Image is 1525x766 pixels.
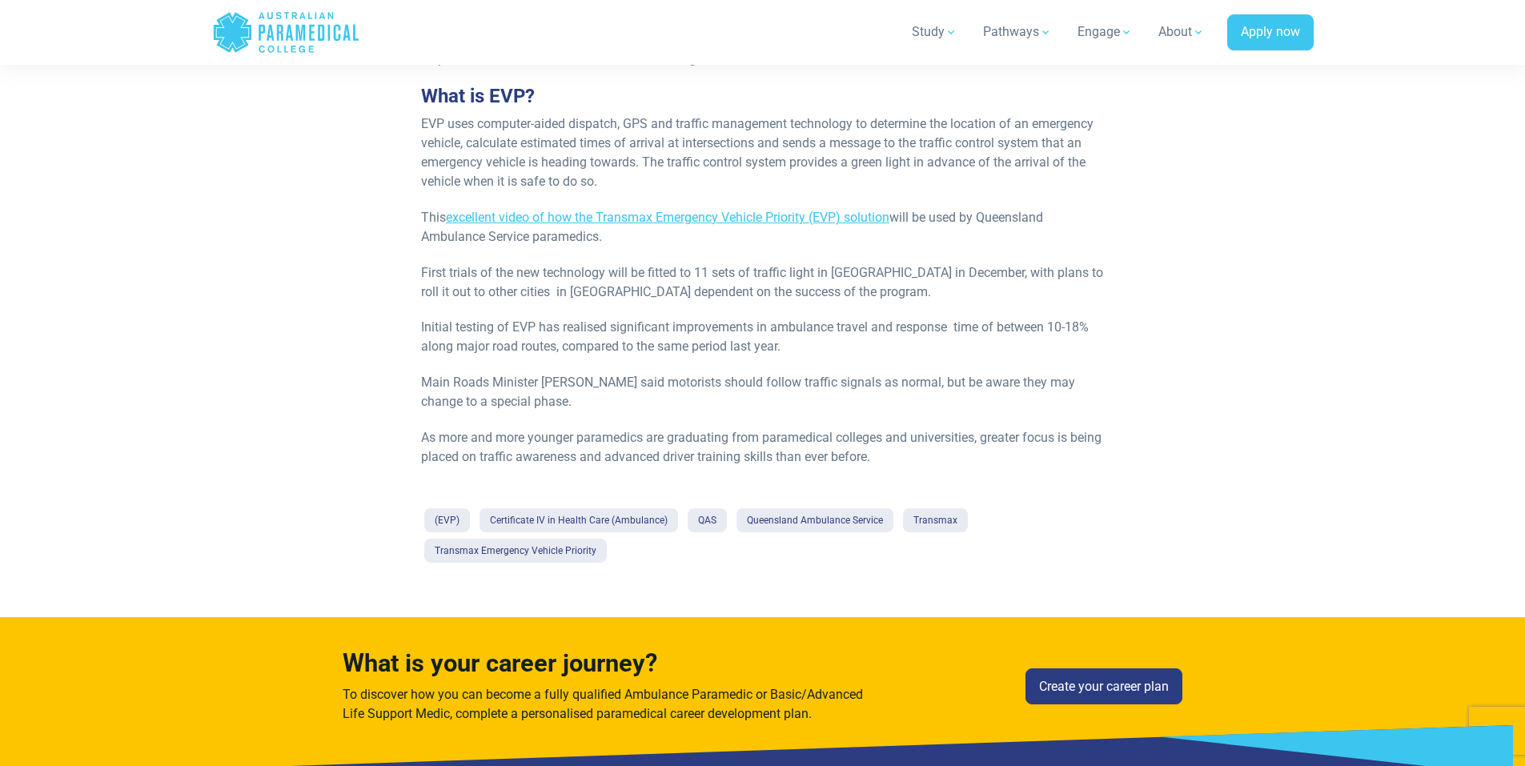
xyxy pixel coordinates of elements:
a: Study [902,10,967,54]
a: excellent video of how the Transmax Emergency Vehicle Priority (EVP) solution [446,210,889,225]
a: Create your career plan [1025,668,1182,705]
a: Australian Paramedical College [212,6,360,58]
p: First trials of the new technology will be fitted to 11 sets of traffic light in [GEOGRAPHIC_DATA... [421,263,1104,302]
p: EVP uses computer-aided dispatch, GPS and traffic management technology to determine the location... [421,114,1104,191]
a: Apply now [1227,14,1314,51]
p: Main Roads Minister [PERSON_NAME] said motorists should follow traffic signals as normal, but be ... [421,373,1104,411]
a: Transmax Emergency Vehicle Priority [424,539,607,563]
p: Initial testing of EVP has realised significant improvements in ambulance travel and response tim... [421,318,1104,356]
a: Pathways [973,10,1061,54]
a: Certificate IV in Health Care (Ambulance) [480,508,678,532]
a: About [1149,10,1214,54]
h4: What is your career journey? [343,649,869,679]
span: To discover how you can become a fully qualified Ambulance Paramedic or Basic/Advanced Life Suppo... [343,687,863,721]
p: As more and more younger paramedics are graduating from paramedical colleges and universities, gr... [421,428,1104,467]
p: This will be used by Queensland Ambulance Service paramedics. [421,208,1104,247]
a: Engage [1068,10,1142,54]
h3: What is EVP? [421,85,1104,108]
a: (EVP) [424,508,470,532]
a: QAS [688,508,727,532]
a: Queensland Ambulance Service [736,508,893,532]
a: Transmax [903,508,968,532]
